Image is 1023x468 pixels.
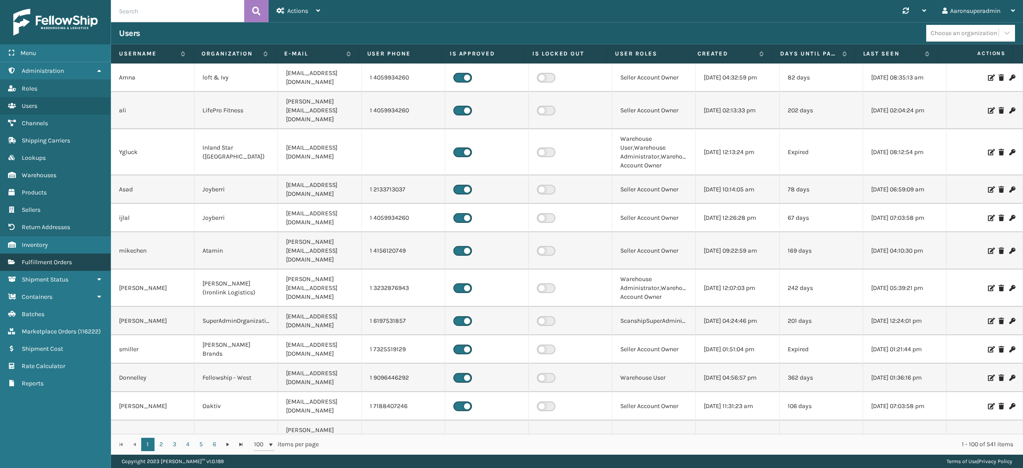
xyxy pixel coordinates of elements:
td: Donnelley [111,364,194,392]
td: [DATE] 05:39:21 pm [863,270,947,307]
td: Seller Account Owner [612,63,696,92]
td: [PERSON_NAME][EMAIL_ADDRESS][DOMAIN_NAME] [278,270,361,307]
td: [PERSON_NAME] Brands [194,335,278,364]
td: 67 days [780,204,863,232]
td: 1 7325519129 [362,335,445,364]
td: loft & Ivy [194,63,278,92]
td: [DATE] 08:35:13 am [863,63,947,92]
td: 1 6197531857 [362,307,445,335]
td: [PERSON_NAME] (Ironlink Logistics) [194,270,278,307]
i: Edit [988,215,993,221]
td: [PERSON_NAME] [111,307,194,335]
td: 1 4156120749 [362,232,445,270]
td: 1 4059934260 [362,204,445,232]
label: Is Approved [450,50,516,58]
p: Copyright 2023 [PERSON_NAME]™ v 1.0.189 [122,455,224,468]
td: 335 days [780,420,863,458]
i: Edit [988,107,993,114]
td: [PERSON_NAME][EMAIL_ADDRESS][DOMAIN_NAME] [278,420,361,458]
i: Edit [988,248,993,254]
td: [DATE] 02:04:24 pm [863,92,947,129]
td: Warehouse User [612,364,696,392]
i: Edit [988,75,993,81]
label: User phone [367,50,433,58]
a: 4 [181,438,194,451]
i: Change Password [1009,75,1015,81]
i: Delete [999,149,1004,155]
td: ScanshipSuperAdministrator [612,307,696,335]
td: [EMAIL_ADDRESS][DOMAIN_NAME] [278,175,361,204]
span: Shipment Status [22,276,68,283]
td: SuperAdminOrganization [194,307,278,335]
span: Actions [287,7,308,15]
span: Administration [22,67,64,75]
i: Delete [999,403,1004,409]
td: [PERSON_NAME][EMAIL_ADDRESS][DOMAIN_NAME] [278,92,361,129]
td: [DATE] 01:51:04 pm [696,335,779,364]
span: Batches [22,310,44,318]
i: Delete [999,285,1004,291]
td: PlayLearn [194,420,278,458]
td: ali [111,92,194,129]
span: Containers [22,293,52,301]
a: 3 [168,438,181,451]
i: Delete [999,215,1004,221]
td: 1 7188407246 [362,392,445,420]
td: 1 3232876943 [362,270,445,307]
td: [DATE] 07:03:58 pm [863,392,947,420]
td: [EMAIL_ADDRESS][DOMAIN_NAME] [278,63,361,92]
i: Change Password [1009,346,1015,353]
i: Change Password [1009,149,1015,155]
a: 6 [208,438,221,451]
span: Go to the next page [224,441,231,448]
label: Days until password expires [780,50,837,58]
td: 1 9096446292 [362,364,445,392]
td: [DATE] 12:26:28 pm [696,204,779,232]
td: [DATE] 04:32:59 pm [696,63,779,92]
td: Seller Account Owner [612,420,696,458]
a: 2 [155,438,168,451]
td: 1 4059934260 [362,92,445,129]
td: 242 days [780,270,863,307]
i: Delete [999,107,1004,114]
td: 169 days [780,232,863,270]
td: [DATE] 11:31:23 am [696,392,779,420]
span: Shipping Carriers [22,137,70,144]
span: Reports [22,380,44,387]
i: Edit [988,285,993,291]
td: Fellowship - West [194,364,278,392]
a: 1 [141,438,155,451]
td: 362 days [780,364,863,392]
td: Expired [780,335,863,364]
span: Products [22,189,47,196]
span: Rate Calculator [22,362,65,370]
label: Last Seen [863,50,920,58]
i: Change Password [1009,285,1015,291]
td: smiller [111,335,194,364]
td: [PERSON_NAME] [111,392,194,420]
i: Delete [999,318,1004,324]
td: Atamin [194,232,278,270]
span: Warehouses [22,171,56,179]
td: [DATE] 08:12:54 pm [863,129,947,175]
a: Go to the next page [221,438,234,451]
label: Is Locked Out [532,50,599,58]
td: Seller Account Owner [612,335,696,364]
td: Seller Account Owner [612,204,696,232]
i: Edit [988,403,993,409]
td: Inland Star ([GEOGRAPHIC_DATA]) [194,129,278,175]
i: Delete [999,75,1004,81]
td: [PERSON_NAME] [111,270,194,307]
td: Seller Account Owner [612,232,696,270]
td: [DATE] 12:13:24 pm [696,129,779,175]
td: [DATE] 04:24:46 pm [696,307,779,335]
td: mikechen [111,232,194,270]
label: Created [698,50,755,58]
label: Username [119,50,176,58]
img: logo [13,9,98,36]
td: 82 days [780,63,863,92]
td: [DATE] 07:58:36 am [863,420,947,458]
td: [DATE] 07:03:58 pm [863,204,947,232]
label: User Roles [615,50,681,58]
i: Change Password [1009,375,1015,381]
